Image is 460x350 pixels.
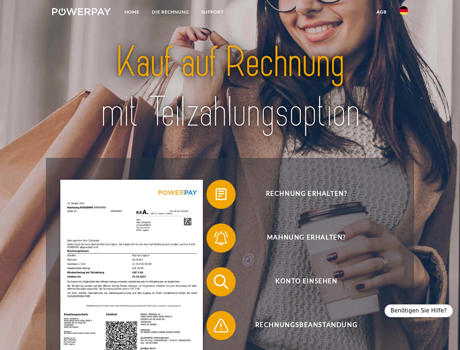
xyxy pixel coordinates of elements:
img: de [399,6,408,15]
img: qb_search.svg [212,273,230,291]
button: Konto einsehen [207,267,396,296]
a: DIE RECHNUNG [146,5,195,19]
a: agb [370,5,393,19]
img: qb_bill.svg [212,185,230,203]
span: Konto einsehen [217,267,396,296]
img: logo-powerpay-white.svg [52,8,111,15]
img: qb_warning.svg [212,316,230,335]
span: Rechnungsbeanstandung [217,311,396,340]
a: Home [118,5,146,19]
span: Rechnung erhalten? [217,180,396,209]
button: Rechnung erhalten? [207,180,396,209]
span: Mahnung erhalten? [217,223,396,253]
button: Rechnungsbeanstandung [207,311,396,340]
a: SUPPORT [195,5,230,19]
img: qb_bell.svg [212,229,230,247]
button: Mahnung erhalten? [207,223,396,253]
img: title-powerpay_de.svg [70,35,390,140]
div: Benötigen Sie Hilfe? [385,304,453,317]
